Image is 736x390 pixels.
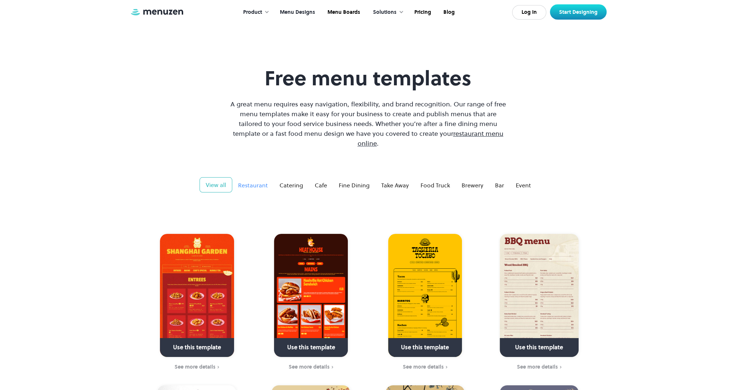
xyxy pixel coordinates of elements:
[403,364,444,370] div: See more details
[550,4,607,20] a: Start Designing
[229,99,508,148] p: A great menu requires easy navigation, flexibility, and brand recognition. Our range of free menu...
[373,8,397,16] div: Solutions
[243,8,262,16] div: Product
[160,234,234,357] a: Use this template
[407,1,437,24] a: Pricing
[321,1,366,24] a: Menu Boards
[315,181,327,190] div: Cafe
[516,181,531,190] div: Event
[487,363,592,371] a: See more details
[174,364,216,370] div: See more details
[279,181,303,190] div: Catering
[258,363,363,371] a: See more details
[289,364,330,370] div: See more details
[421,181,450,190] div: Food Truck
[339,181,370,190] div: Fine Dining
[229,66,508,90] h1: Free menu templates
[381,181,409,190] div: Take Away
[145,363,250,371] a: See more details
[274,234,348,357] a: Use this template
[500,234,579,357] a: Use this template
[238,181,268,190] div: Restaurant
[388,234,462,357] a: Use this template
[462,181,483,190] div: Brewery
[437,1,460,24] a: Blog
[517,364,558,370] div: See more details
[273,1,321,24] a: Menu Designs
[495,181,504,190] div: Bar
[236,1,273,24] div: Product
[366,1,407,24] div: Solutions
[206,180,226,189] div: View all
[512,5,546,20] a: Log In
[373,363,478,371] a: See more details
